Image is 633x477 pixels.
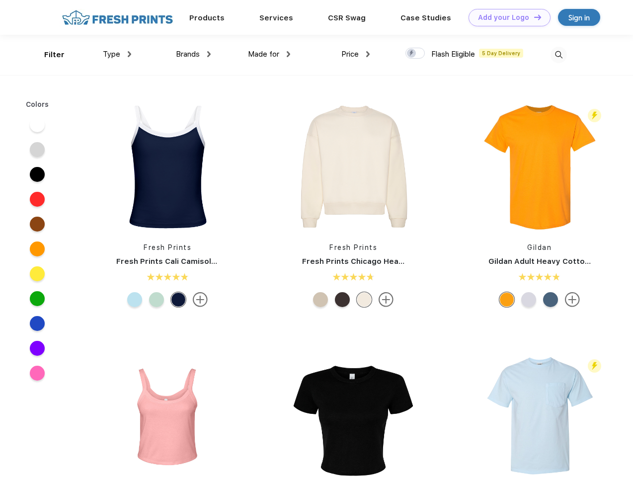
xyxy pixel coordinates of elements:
[568,12,590,23] div: Sign in
[521,292,536,307] div: Ash Grey
[558,9,600,26] a: Sign in
[144,243,191,251] a: Fresh Prints
[18,99,57,110] div: Colors
[171,292,186,307] div: Navy White
[287,51,290,57] img: dropdown.png
[287,100,419,233] img: func=resize&h=266
[499,292,514,307] div: Gold
[127,292,142,307] div: Baby Blue White
[431,50,475,59] span: Flash Eligible
[328,13,366,22] a: CSR Swag
[207,51,211,57] img: dropdown.png
[478,13,529,22] div: Add your Logo
[357,292,372,307] div: Buttermilk mto
[176,50,200,59] span: Brands
[248,50,279,59] span: Made for
[101,100,234,233] img: func=resize&h=266
[193,292,208,307] img: more.svg
[335,292,350,307] div: Dark Chocolate mto
[116,257,233,266] a: Fresh Prints Cali Camisole Top
[313,292,328,307] div: Sand
[44,49,65,61] div: Filter
[341,50,359,59] span: Price
[551,47,567,63] img: desktop_search.svg
[128,51,131,57] img: dropdown.png
[479,49,523,58] span: 5 Day Delivery
[488,257,618,266] a: Gildan Adult Heavy Cotton T-Shirt
[565,292,580,307] img: more.svg
[59,9,176,26] img: fo%20logo%202.webp
[474,100,606,233] img: func=resize&h=266
[259,13,293,22] a: Services
[588,109,601,122] img: flash_active_toggle.svg
[329,243,377,251] a: Fresh Prints
[543,292,558,307] div: Indigo Blue
[189,13,225,22] a: Products
[527,243,552,251] a: Gildan
[302,257,474,266] a: Fresh Prints Chicago Heavyweight Crewneck
[103,50,120,59] span: Type
[149,292,164,307] div: Sage Green
[588,359,601,373] img: flash_active_toggle.svg
[379,292,394,307] img: more.svg
[534,14,541,20] img: DT
[366,51,370,57] img: dropdown.png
